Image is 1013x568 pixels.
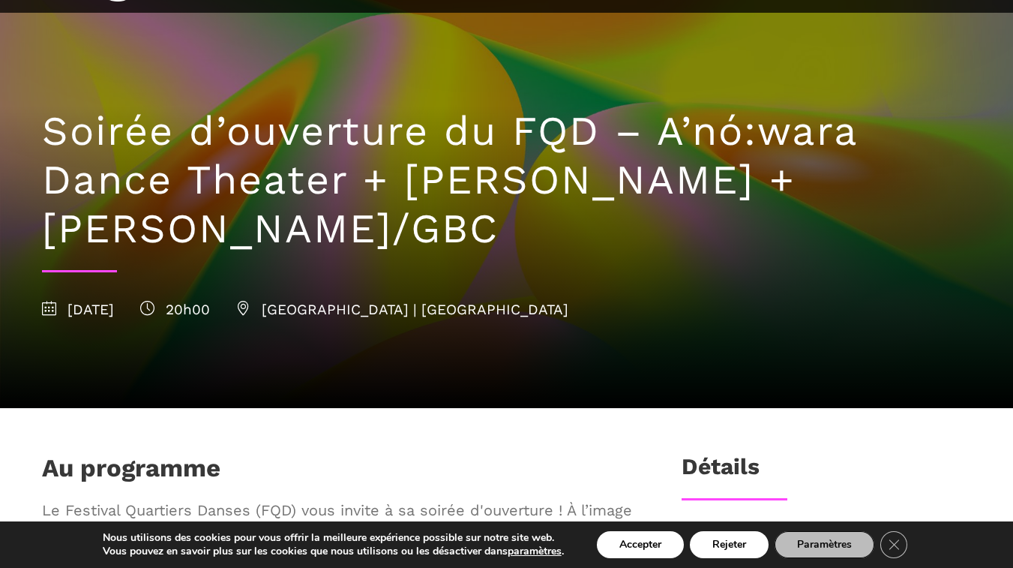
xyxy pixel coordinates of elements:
p: Vous pouvez en savoir plus sur les cookies que nous utilisons ou les désactiver dans . [103,545,564,558]
button: paramètres [508,545,562,558]
h1: Soirée d’ouverture du FQD – A’nó:wara Dance Theater + [PERSON_NAME] + [PERSON_NAME]/GBC [42,107,972,253]
button: Close GDPR Cookie Banner [880,531,907,558]
button: Paramètres [775,531,874,558]
button: Accepter [597,531,684,558]
span: [DATE] [42,301,114,318]
p: Nous utilisons des cookies pour vous offrir la meilleure expérience possible sur notre site web. [103,531,564,545]
span: 20h00 [140,301,210,318]
h1: Au programme [42,453,220,491]
span: [GEOGRAPHIC_DATA] | [GEOGRAPHIC_DATA] [236,301,568,318]
h3: Détails [682,453,760,491]
button: Rejeter [690,531,769,558]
